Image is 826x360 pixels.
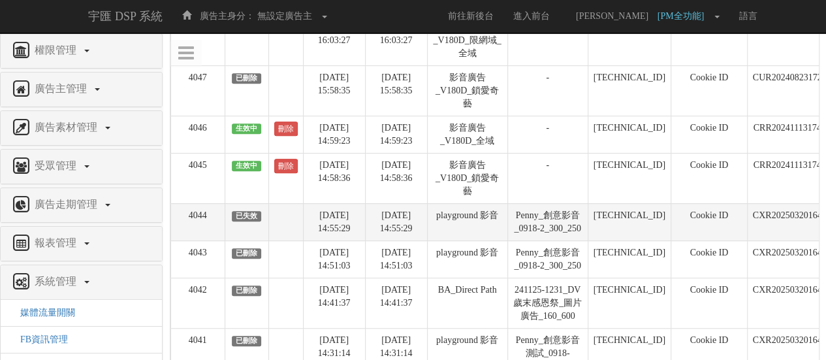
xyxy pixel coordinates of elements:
span: 廣告主管理 [31,83,93,94]
td: - [507,65,588,116]
td: 4043 [171,240,225,278]
td: BA_Direct Path [427,278,507,328]
td: - [507,116,588,153]
td: [TECHNICAL_ID] [588,65,671,116]
td: [DATE] 14:58:36 [303,153,365,203]
td: Cookie ID [671,153,747,203]
td: [DATE] 14:59:23 [303,116,365,153]
td: 影音廣告_V180D_限網域_全域 [427,15,507,65]
span: 廣告主身分： [200,11,255,21]
td: - [507,15,588,65]
span: 廣告走期管理 [31,199,104,210]
td: [TECHNICAL_ID] [588,203,671,240]
span: 系統管理 [31,276,83,287]
span: 生效中 [232,123,262,134]
td: Cookie ID [671,240,747,278]
span: 生效中 [232,161,262,171]
td: Penny_創意影音_0918-2_300_250 [507,240,588,278]
span: 廣告素材管理 [31,122,104,133]
a: 權限管理 [10,41,152,61]
td: Cookie ID [671,116,747,153]
td: 4047 [171,65,225,116]
a: 受眾管理 [10,156,152,177]
td: [DATE] 16:03:27 [303,15,365,65]
td: [DATE] 16:03:27 [365,15,427,65]
td: 影音廣告_V180D_全域 [427,116,507,153]
td: 241125-1231_DV歲末感恩祭_圖片廣告_160_600 [507,278,588,328]
td: playground 影音 [427,203,507,240]
span: 報表管理 [31,237,83,248]
td: [DATE] 14:41:37 [365,278,427,328]
span: 已失效 [232,211,262,221]
td: 4045 [171,153,225,203]
td: Cookie ID [671,15,747,65]
td: [DATE] 14:51:03 [365,240,427,278]
td: Cookie ID [671,278,747,328]
a: FB資訊管理 [10,335,68,344]
span: [PM全功能] [658,11,711,21]
td: [DATE] 14:51:03 [303,240,365,278]
td: 4042 [171,278,225,328]
a: 廣告走期管理 [10,195,152,216]
a: 刪除 [274,159,298,173]
td: Cookie ID [671,203,747,240]
span: 權限管理 [31,44,83,56]
a: 廣告素材管理 [10,118,152,139]
td: - [507,153,588,203]
td: [TECHNICAL_ID] [588,15,671,65]
a: 廣告主管理 [10,79,152,100]
td: [DATE] 15:58:35 [303,65,365,116]
td: Cookie ID [671,65,747,116]
td: [TECHNICAL_ID] [588,153,671,203]
span: 已刪除 [232,286,262,296]
td: [TECHNICAL_ID] [588,240,671,278]
a: 系統管理 [10,272,152,293]
td: 4046 [171,116,225,153]
a: 媒體流量開關 [10,308,75,318]
span: 已刪除 [232,248,262,259]
span: [PERSON_NAME] [569,11,655,21]
td: [TECHNICAL_ID] [588,116,671,153]
span: 已刪除 [232,336,262,346]
a: 刪除 [274,122,298,136]
td: playground 影音 [427,240,507,278]
td: 影音廣告_V180D_鎖愛奇藝 [427,153,507,203]
td: [DATE] 15:58:35 [365,65,427,116]
td: [DATE] 14:58:36 [365,153,427,203]
td: 影音廣告_V180D_鎖愛奇藝 [427,65,507,116]
span: 已刪除 [232,73,262,84]
span: 受眾管理 [31,160,83,171]
td: [DATE] 14:41:37 [303,278,365,328]
a: 報表管理 [10,233,152,254]
td: Penny_創意影音_0918-2_300_250 [507,203,588,240]
td: [DATE] 14:55:29 [365,203,427,240]
td: [DATE] 14:55:29 [303,203,365,240]
td: 4044 [171,203,225,240]
td: [TECHNICAL_ID] [588,278,671,328]
td: [DATE] 14:59:23 [365,116,427,153]
span: 無設定廣告主 [257,11,312,21]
